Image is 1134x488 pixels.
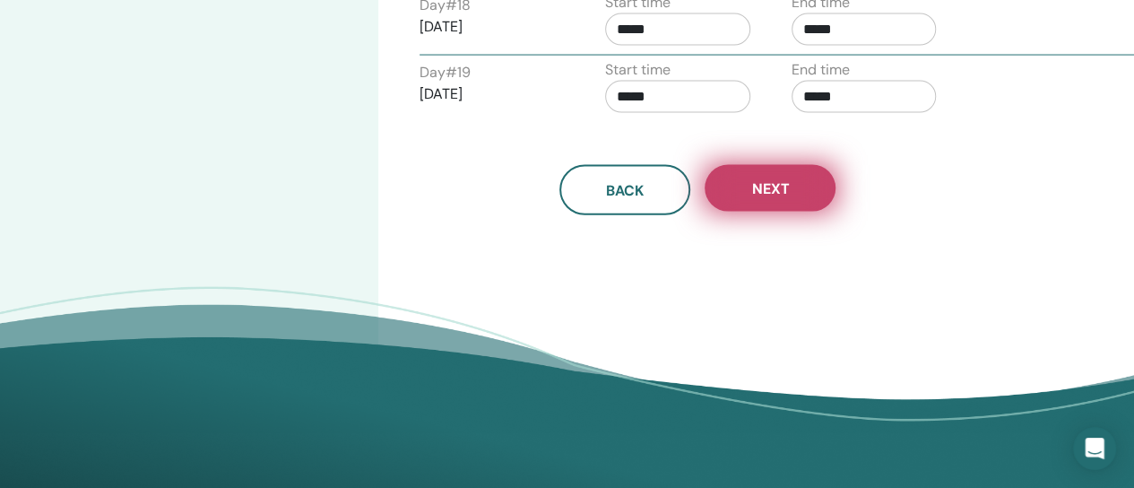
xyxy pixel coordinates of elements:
[705,165,835,212] button: Next
[420,83,565,105] p: [DATE]
[1073,427,1116,470] div: Open Intercom Messenger
[420,62,471,83] label: Day # 19
[751,179,789,198] span: Next
[792,59,850,81] label: End time
[606,181,644,200] span: Back
[605,59,671,81] label: Start time
[420,16,565,38] p: [DATE]
[559,165,690,215] button: Back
